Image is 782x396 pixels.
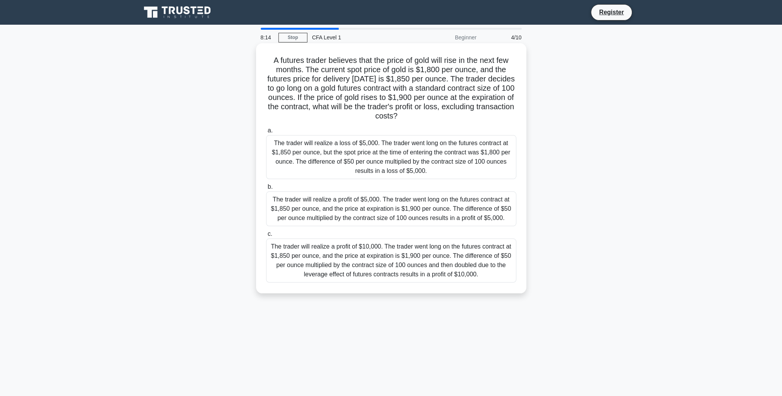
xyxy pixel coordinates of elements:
div: 8:14 [256,30,278,45]
h5: A futures trader believes that the price of gold will rise in the next few months. The current sp... [265,56,517,121]
a: Register [594,7,628,17]
span: a. [268,127,273,134]
div: Beginner [414,30,481,45]
div: CFA Level 1 [307,30,414,45]
a: Stop [278,33,307,42]
div: The trader will realize a profit of $10,000. The trader went long on the futures contract at $1,8... [266,239,516,283]
div: The trader will realize a loss of $5,000. The trader went long on the futures contract at $1,850 ... [266,135,516,179]
span: b. [268,183,273,190]
div: 4/10 [481,30,526,45]
span: c. [268,230,272,237]
div: The trader will realize a profit of $5,000. The trader went long on the futures contract at $1,85... [266,191,516,226]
